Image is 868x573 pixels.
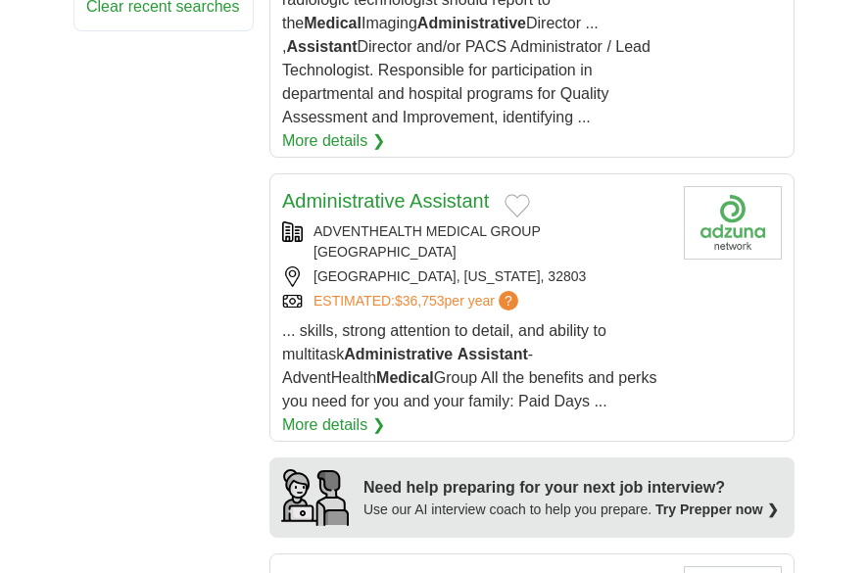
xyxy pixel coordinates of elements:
[282,221,668,263] div: ADVENTHEALTH MEDICAL GROUP [GEOGRAPHIC_DATA]
[505,194,530,217] button: Add to favorite jobs
[304,15,362,31] strong: Medical
[282,129,385,153] a: More details ❯
[282,413,385,437] a: More details ❯
[684,186,782,260] img: Company logo
[655,501,779,517] a: Try Prepper now ❯
[363,500,779,520] div: Use our AI interview coach to help you prepare.
[313,291,522,311] a: ESTIMATED:$36,753per year?
[363,476,779,500] div: Need help preparing for your next job interview?
[282,322,656,409] span: ... skills, strong attention to detail, and ability to multitask - AdventHealth Group All the ben...
[458,346,528,362] strong: Assistant
[417,15,526,31] strong: Administrative
[282,266,668,287] div: [GEOGRAPHIC_DATA], [US_STATE], 32803
[376,369,434,386] strong: Medical
[286,38,357,55] strong: Assistant
[282,190,489,212] a: Administrative Assistant
[395,293,445,309] span: $36,753
[344,346,453,362] strong: Administrative
[499,291,518,310] span: ?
